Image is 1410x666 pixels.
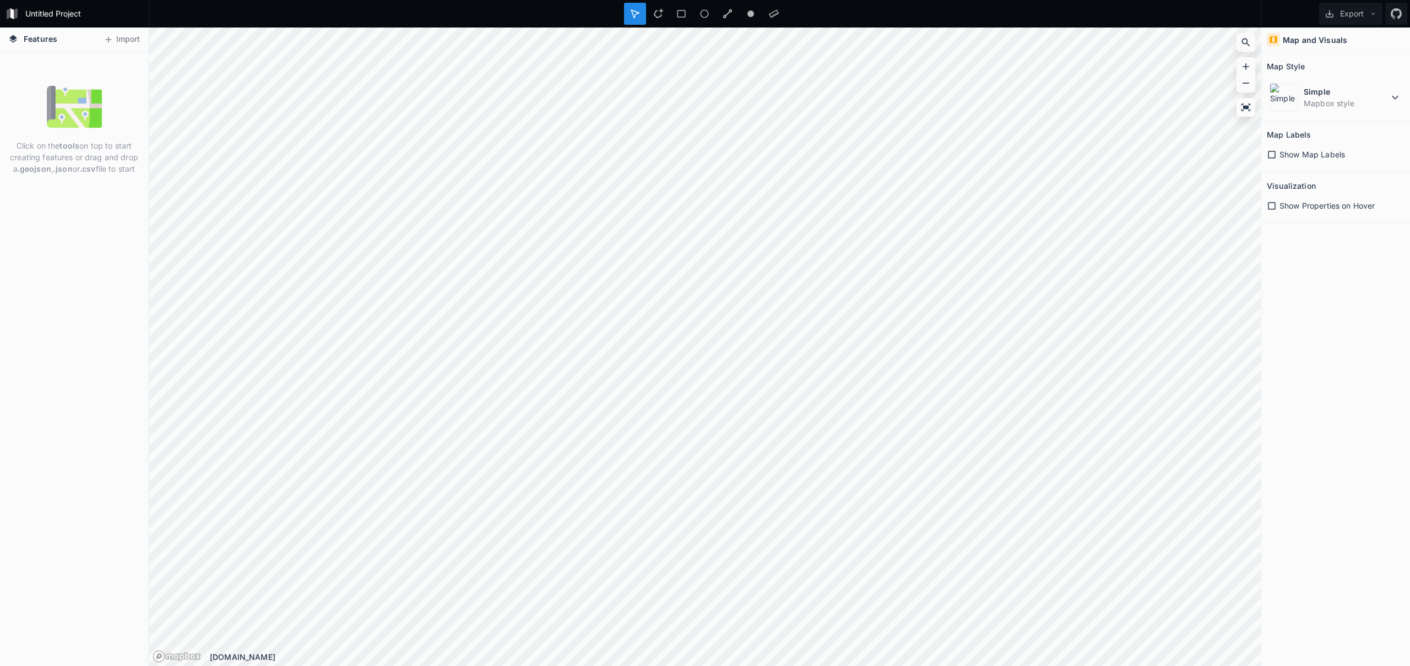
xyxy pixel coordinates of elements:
strong: .geojson [18,164,51,173]
button: Import [98,31,145,48]
a: Mapbox logo [153,650,201,663]
p: Click on the on top to start creating features or drag and drop a , or file to start [8,140,140,174]
h2: Visualization [1267,177,1316,194]
dd: Mapbox style [1304,97,1389,109]
button: Export [1319,3,1382,25]
strong: .csv [80,164,96,173]
h2: Map Style [1267,58,1305,75]
h4: Map and Visuals [1283,34,1347,46]
strong: .json [53,164,73,173]
div: [DOMAIN_NAME] [210,651,1261,663]
span: Features [24,33,57,45]
strong: tools [59,141,79,150]
img: empty [47,79,102,134]
img: Simple [1270,83,1298,112]
span: Show Properties on Hover [1279,200,1375,211]
span: Show Map Labels [1279,149,1345,160]
h2: Map Labels [1267,126,1311,143]
dt: Simple [1304,86,1389,97]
